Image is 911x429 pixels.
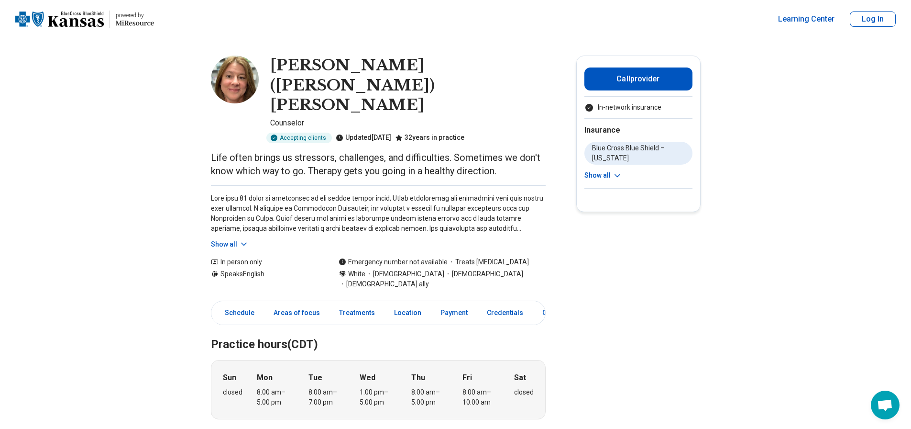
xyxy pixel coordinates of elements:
[211,151,546,178] p: Life often brings us stressors, challenges, and difficulties. Sometimes we don't know which way t...
[266,133,332,143] div: Accepting clients
[336,133,391,143] div: Updated [DATE]
[584,124,692,136] h2: Insurance
[481,303,529,323] a: Credentials
[462,387,499,407] div: 8:00 am – 10:00 am
[514,387,534,397] div: closed
[15,4,154,34] a: Home page
[211,193,546,234] p: Lore ipsu 81 dolor si ametconsec ad eli seddoe tempor incid, Utlab etdoloremag ali enimadmini ven...
[211,56,259,103] img: Rebecca Cheek-King, Counselor
[223,372,236,384] strong: Sun
[211,239,249,249] button: Show all
[339,257,448,267] div: Emergency number not available
[435,303,473,323] a: Payment
[388,303,427,323] a: Location
[348,269,365,279] span: White
[308,372,322,384] strong: Tue
[257,372,273,384] strong: Mon
[584,102,692,113] ul: Payment options
[411,387,448,407] div: 8:00 am – 5:00 pm
[462,372,472,384] strong: Fri
[339,279,429,289] span: [DEMOGRAPHIC_DATA] ally
[360,372,375,384] strong: Wed
[211,257,319,267] div: In person only
[871,391,900,419] div: Open chat
[584,102,692,113] li: In-network insurance
[116,11,154,19] p: powered by
[268,303,326,323] a: Areas of focus
[537,303,571,323] a: Other
[395,133,464,143] div: 32 years in practice
[211,314,546,353] h2: Practice hours (CDT)
[211,360,546,419] div: When does the program meet?
[211,269,319,289] div: Speaks English
[270,56,546,115] h1: [PERSON_NAME] ([PERSON_NAME]) [PERSON_NAME]
[584,68,692,90] button: Callprovider
[333,303,381,323] a: Treatments
[411,372,425,384] strong: Thu
[850,11,896,27] button: Log In
[444,269,523,279] span: [DEMOGRAPHIC_DATA]
[584,170,622,181] button: Show all
[223,387,242,397] div: closed
[514,372,526,384] strong: Sat
[213,303,260,323] a: Schedule
[778,13,834,25] a: Learning Center
[448,257,529,267] span: Treats [MEDICAL_DATA]
[584,142,692,165] li: Blue Cross Blue Shield – [US_STATE]
[360,387,396,407] div: 1:00 pm – 5:00 pm
[308,387,345,407] div: 8:00 am – 7:00 pm
[365,269,444,279] span: [DEMOGRAPHIC_DATA]
[257,387,294,407] div: 8:00 am – 5:00 pm
[270,117,546,129] p: Counselor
